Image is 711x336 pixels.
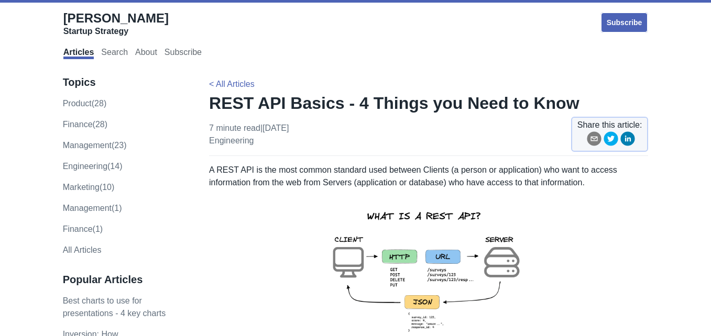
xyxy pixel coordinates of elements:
[63,141,127,150] a: management(23)
[209,93,648,114] h1: REST API Basics - 4 Things you Need to Know
[63,273,187,286] h3: Popular Articles
[209,164,648,189] p: A REST API is the most common standard used between Clients (a person or application) who want to...
[604,131,618,150] button: twitter
[63,11,169,25] span: [PERSON_NAME]
[63,162,123,171] a: engineering(14)
[600,12,649,33] a: Subscribe
[209,80,255,88] a: < All Articles
[63,183,115,192] a: marketing(10)
[63,204,122,212] a: Management(1)
[63,76,187,89] h3: Topics
[63,296,166,318] a: Best charts to use for presentations - 4 key charts
[135,48,157,59] a: About
[587,131,601,150] button: email
[165,48,202,59] a: Subscribe
[209,122,289,147] p: 7 minute read | [DATE]
[63,99,107,108] a: product(28)
[577,119,642,131] span: Share this article:
[101,48,128,59] a: Search
[63,10,169,37] a: [PERSON_NAME]Startup Strategy
[63,120,107,129] a: finance(28)
[209,136,254,145] a: engineering
[63,245,102,254] a: All Articles
[620,131,635,150] button: linkedin
[63,26,169,37] div: Startup Strategy
[63,225,103,233] a: Finance(1)
[63,48,94,59] a: Articles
